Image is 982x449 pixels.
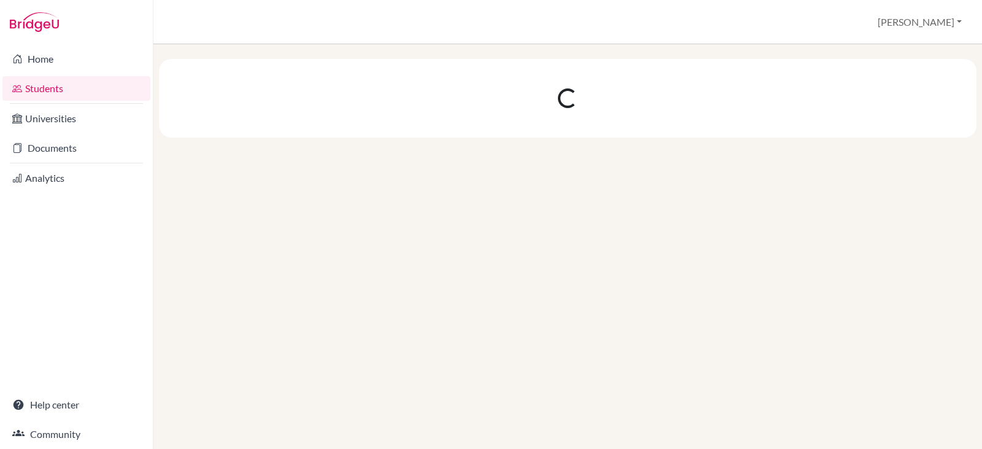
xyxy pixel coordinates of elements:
[10,12,59,32] img: Bridge-U
[2,136,150,160] a: Documents
[2,106,150,131] a: Universities
[872,10,967,34] button: [PERSON_NAME]
[2,47,150,71] a: Home
[2,392,150,417] a: Help center
[2,76,150,101] a: Students
[2,166,150,190] a: Analytics
[2,422,150,447] a: Community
